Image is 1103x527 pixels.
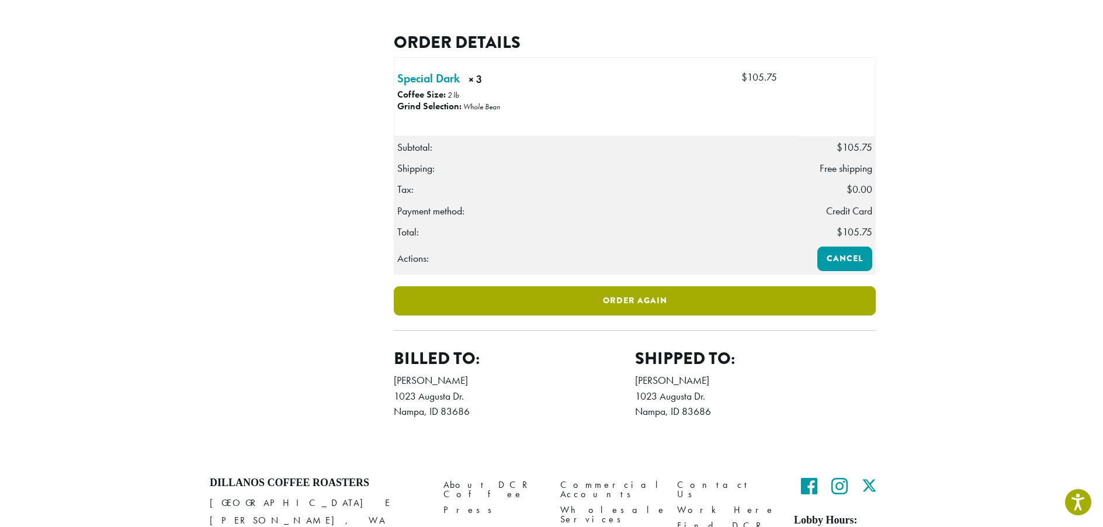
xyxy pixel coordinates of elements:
[837,226,842,238] span: $
[394,286,876,315] a: Order again
[394,200,798,221] th: Payment method:
[817,247,872,271] a: Cancel order 316155
[394,243,798,274] th: Actions:
[394,348,635,369] h2: Billed to:
[210,477,426,490] h4: Dillanos Coffee Roasters
[394,136,798,158] th: Subtotal:
[463,102,500,112] p: Whole Bean
[837,141,842,154] span: $
[837,226,872,238] span: 105.75
[560,477,660,502] a: Commercial Accounts
[635,348,876,369] h2: Shipped to:
[741,71,747,84] span: $
[397,88,446,100] strong: Coffee Size:
[797,200,875,221] td: Credit Card
[677,477,776,502] a: Contact Us
[847,183,872,196] span: 0.00
[394,32,876,53] h2: Order details
[448,90,459,100] p: 2 lb
[677,502,776,518] a: Work Here
[837,141,872,154] span: 105.75
[397,70,460,87] a: Special Dark
[847,183,852,196] span: $
[797,158,875,179] td: Free shipping
[794,514,893,527] h5: Lobby Hours:
[394,158,798,179] th: Shipping:
[394,221,798,243] th: Total:
[741,71,777,84] bdi: 105.75
[469,72,525,90] strong: × 3
[635,373,876,419] address: [PERSON_NAME] 1023 Augusta Dr. Nampa, ID 83686
[397,100,462,112] strong: Grind Selection:
[443,502,543,518] a: Press
[394,373,635,419] address: [PERSON_NAME] 1023 Augusta Dr. Nampa, ID 83686
[443,477,543,502] a: About DCR Coffee
[394,179,798,200] th: Tax:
